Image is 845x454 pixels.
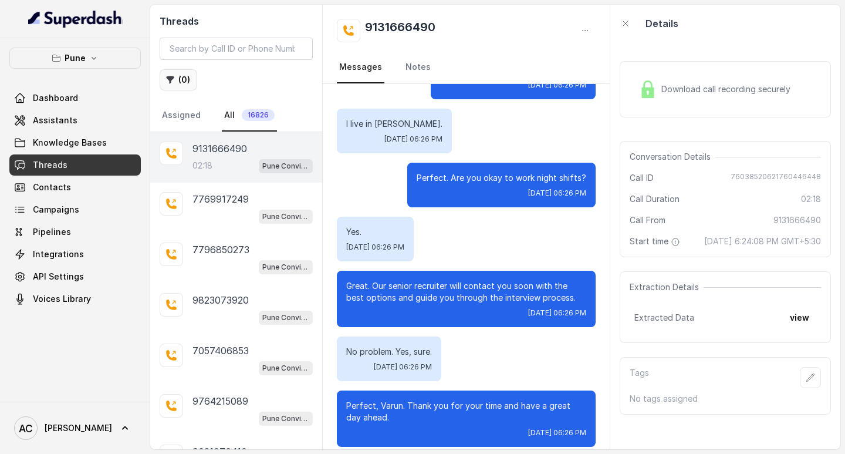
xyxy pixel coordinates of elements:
span: [DATE] 06:26 PM [528,80,586,90]
span: [DATE] 06:26 PM [384,134,442,144]
span: [DATE] 06:26 PM [528,428,586,438]
span: [PERSON_NAME] [45,422,112,434]
a: Integrations [9,244,141,265]
p: Perfect. Are you okay to work night shifts? [417,172,586,184]
span: Call From [630,214,665,226]
p: Yes. [346,226,404,238]
span: [DATE] 06:26 PM [528,308,586,318]
nav: Tabs [160,100,313,132]
a: Threads [9,154,141,176]
p: 02:18 [192,160,212,171]
p: Pune Conviction HR Outbound Assistant [262,261,309,273]
img: light.svg [28,9,123,28]
p: Pune Conviction HR Outbound Assistant [262,413,309,425]
span: Download call recording securely [661,83,795,95]
p: Great. Our senior recruiter will contact you soon with the best options and guide you through the... [346,280,586,304]
span: Pipelines [33,226,71,238]
span: Voices Library [33,293,91,305]
p: No problem. Yes, sure. [346,346,432,358]
a: Voices Library [9,288,141,310]
span: Start time [630,236,682,247]
p: Pune Conviction HR Outbound Assistant [262,312,309,324]
span: Threads [33,159,67,171]
p: 7057406853 [192,344,249,358]
span: [DATE] 06:26 PM [528,189,586,198]
p: 9764215089 [192,394,248,408]
span: [DATE] 06:26 PM [374,362,432,372]
span: [DATE] 6:24:08 PM GMT+5:30 [704,236,821,247]
p: Pune Conviction HR Outbound Assistant [262,362,309,374]
span: Assistants [33,115,77,126]
span: 9131666490 [773,214,821,226]
h2: 9131666490 [365,19,435,42]
p: 7796850273 [192,243,249,257]
text: AC [19,422,33,435]
button: (0) [160,69,197,90]
h2: Threads [160,14,313,28]
span: Campaigns [33,204,79,216]
p: Pune [65,51,86,65]
a: Notes [403,52,433,83]
a: Assigned [160,100,203,132]
span: Extraction Details [630,281,704,293]
p: Tags [630,367,649,388]
span: Call ID [630,172,654,184]
p: 7769917249 [192,192,249,206]
a: Assistants [9,110,141,131]
span: Knowledge Bases [33,137,107,149]
span: 16826 [242,109,275,121]
a: Knowledge Bases [9,132,141,153]
span: Contacts [33,181,71,193]
a: Dashboard [9,88,141,109]
span: 02:18 [801,193,821,205]
p: Pune Conviction HR Outbound Assistant [262,160,309,172]
p: I live in [PERSON_NAME]. [346,118,442,130]
nav: Tabs [337,52,596,83]
p: Details [645,16,678,31]
span: Conversation Details [630,151,715,163]
span: [DATE] 06:26 PM [346,243,404,252]
p: 9131666490 [192,142,247,156]
span: Call Duration [630,193,680,205]
span: Integrations [33,248,84,260]
span: API Settings [33,271,84,283]
button: view [783,307,816,328]
a: All16826 [222,100,277,132]
p: No tags assigned [630,393,821,405]
a: Contacts [9,177,141,198]
a: Pipelines [9,221,141,243]
input: Search by Call ID or Phone Number [160,38,313,60]
button: Pune [9,48,141,69]
p: 9823073920 [192,293,249,307]
span: 76038520621760446448 [731,172,821,184]
p: Perfect, Varun. Thank you for your time and have a great day ahead. [346,400,586,423]
a: API Settings [9,266,141,287]
a: [PERSON_NAME] [9,412,141,445]
span: Dashboard [33,92,78,104]
p: Pune Conviction HR Outbound Assistant [262,211,309,223]
img: Lock Icon [639,80,657,98]
a: Messages [337,52,384,83]
span: Extracted Data [634,312,694,324]
a: Campaigns [9,199,141,220]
